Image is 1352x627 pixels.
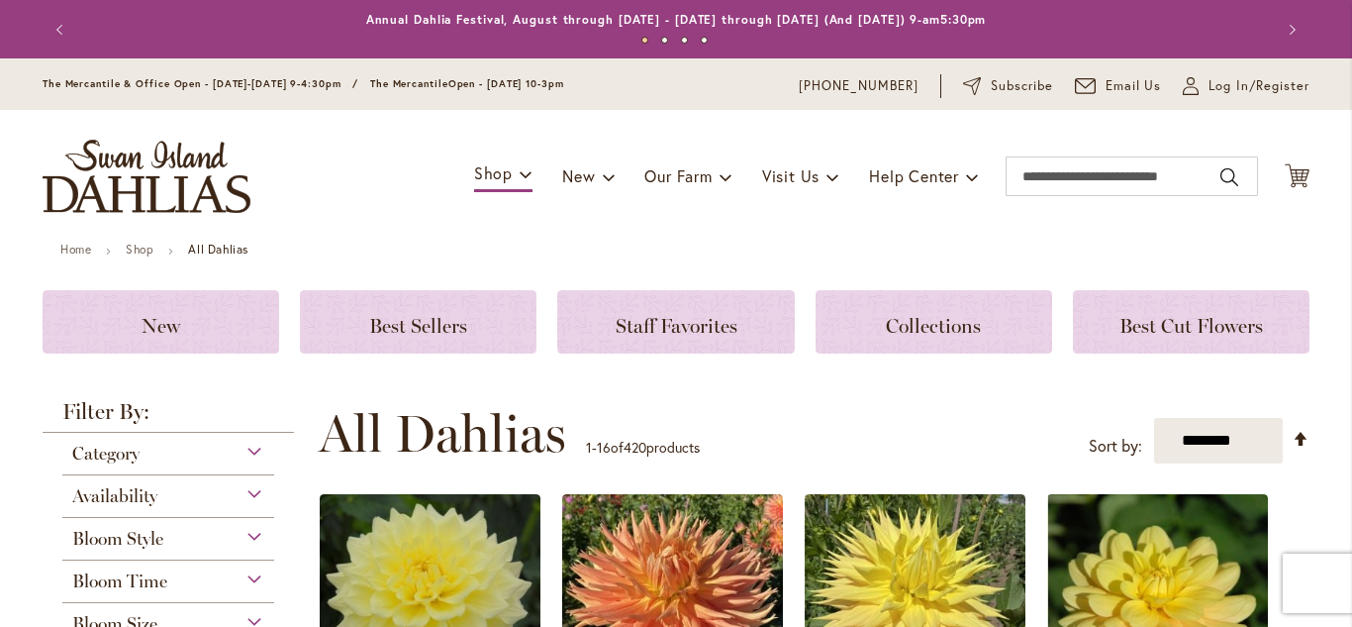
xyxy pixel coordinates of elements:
a: Home [60,242,91,257]
a: [PHONE_NUMBER] [799,76,918,96]
a: Subscribe [963,76,1053,96]
span: New [142,314,180,338]
button: 2 of 4 [661,37,668,44]
a: store logo [43,140,250,213]
strong: All Dahlias [188,242,248,257]
span: Staff Favorites [616,314,737,338]
span: Our Farm [644,165,712,186]
label: Sort by: [1089,428,1142,465]
span: 1 [586,438,592,457]
span: Availability [72,485,157,507]
p: - of products [586,432,700,464]
button: 4 of 4 [701,37,708,44]
button: Next [1270,10,1309,50]
span: Help Center [869,165,959,186]
a: Best Cut Flowers [1073,290,1309,354]
span: The Mercantile & Office Open - [DATE]-[DATE] 9-4:30pm / The Mercantile [43,77,448,90]
span: Visit Us [762,165,820,186]
span: Best Sellers [369,314,467,338]
span: Log In/Register [1208,76,1309,96]
a: Staff Favorites [557,290,794,354]
a: Collections [816,290,1052,354]
a: Log In/Register [1183,76,1309,96]
span: Subscribe [991,76,1053,96]
strong: Filter By: [43,401,294,433]
span: 16 [597,438,611,457]
button: Previous [43,10,82,50]
a: New [43,290,279,354]
button: 3 of 4 [681,37,688,44]
span: Category [72,443,140,465]
span: Bloom Time [72,571,167,592]
span: Best Cut Flowers [1119,314,1263,338]
span: Bloom Style [72,528,163,550]
span: 420 [624,438,646,457]
a: Annual Dahlia Festival, August through [DATE] - [DATE] through [DATE] (And [DATE]) 9-am5:30pm [366,12,987,27]
span: All Dahlias [319,404,566,464]
button: 1 of 4 [641,37,648,44]
span: Collections [886,314,981,338]
a: Shop [126,242,153,257]
a: Best Sellers [300,290,536,354]
span: New [562,165,595,186]
span: Shop [474,162,513,183]
span: Open - [DATE] 10-3pm [448,77,564,90]
a: Email Us [1075,76,1162,96]
span: Email Us [1106,76,1162,96]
